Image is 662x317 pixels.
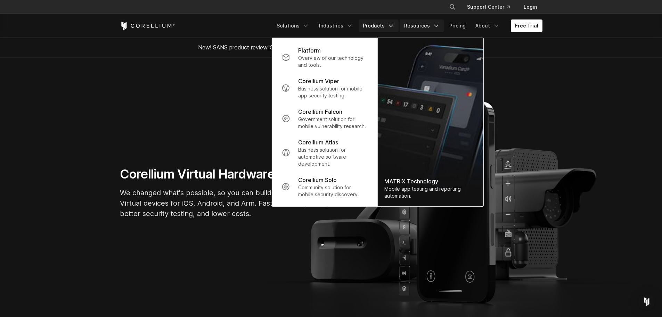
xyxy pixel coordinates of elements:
[298,138,338,146] p: Corellium Atlas
[298,85,367,99] p: Business solution for mobile app security testing.
[441,1,542,13] div: Navigation Menu
[276,172,373,202] a: Corellium Solo Community solution for mobile security discovery.
[359,19,399,32] a: Products
[298,46,321,55] p: Platform
[298,116,367,130] p: Government solution for mobile vulnerability research.
[298,77,339,85] p: Corellium Viper
[471,19,504,32] a: About
[120,166,328,182] h1: Corellium Virtual Hardware
[384,185,476,199] div: Mobile app testing and reporting automation.
[446,1,459,13] button: Search
[276,134,373,172] a: Corellium Atlas Business solution for automotive software development.
[298,108,342,116] p: Corellium Falcon
[298,184,367,198] p: Community solution for mobile security discovery.
[445,19,470,32] a: Pricing
[298,146,367,167] p: Business solution for automotive software development.
[272,19,313,32] a: Solutions
[120,22,175,30] a: Corellium Home
[511,19,542,32] a: Free Trial
[461,1,515,13] a: Support Center
[272,19,542,32] div: Navigation Menu
[276,73,373,103] a: Corellium Viper Business solution for mobile app security testing.
[120,188,328,219] p: We changed what's possible, so you can build what's next. Virtual devices for iOS, Android, and A...
[268,44,428,51] a: "Collaborative Mobile App Security Development and Analysis"
[298,55,367,69] p: Overview of our technology and tools.
[276,103,373,134] a: Corellium Falcon Government solution for mobile vulnerability research.
[518,1,542,13] a: Login
[377,38,483,206] a: MATRIX Technology Mobile app testing and reporting automation.
[400,19,444,32] a: Resources
[638,293,655,310] div: Open Intercom Messenger
[377,38,483,206] img: Matrix_WebNav_1x
[384,177,476,185] div: MATRIX Technology
[276,42,373,73] a: Platform Overview of our technology and tools.
[298,176,337,184] p: Corellium Solo
[315,19,357,32] a: Industries
[198,44,464,51] span: New! SANS product review now available.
